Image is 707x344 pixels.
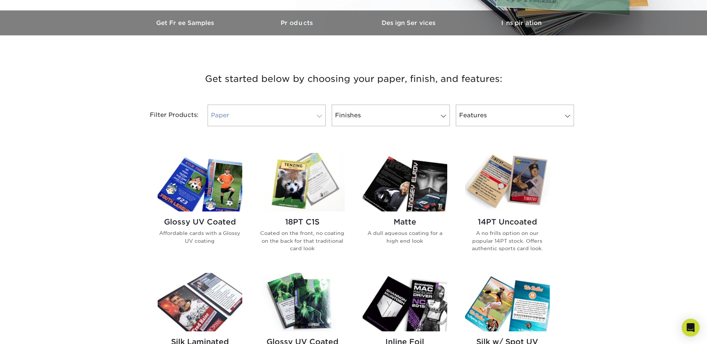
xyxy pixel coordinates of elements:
a: Get Free Samples [130,10,242,35]
a: Matte Trading Cards Matte A dull aqueous coating for a high end look [363,153,447,264]
h3: Get started below by choosing your paper, finish, and features: [136,62,572,96]
a: Glossy UV Coated Trading Cards Glossy UV Coated Affordable cards with a Glossy UV coating [158,153,242,264]
img: Glossy UV Coated Trading Cards [158,153,242,211]
a: Finishes [332,105,450,126]
img: Matte Trading Cards [363,153,447,211]
a: 18PT C1S Trading Cards 18PT C1S Coated on the front, no coating on the back for that traditional ... [260,153,345,264]
h3: Products [242,19,354,26]
h2: 18PT C1S [260,217,345,226]
p: Coated on the front, no coating on the back for that traditional card look [260,229,345,252]
h3: Design Services [354,19,465,26]
div: Open Intercom Messenger [682,319,700,337]
img: Silk Laminated Trading Cards [158,273,242,331]
h3: Get Free Samples [130,19,242,26]
a: Design Services [354,10,465,35]
img: Silk w/ Spot UV Trading Cards [465,273,550,331]
img: Inline Foil Trading Cards [363,273,447,331]
h2: Matte [363,217,447,226]
div: Filter Products: [130,105,205,126]
a: Paper [208,105,326,126]
a: Features [456,105,574,126]
a: 14PT Uncoated Trading Cards 14PT Uncoated A no frills option on our popular 14PT stock. Offers au... [465,153,550,264]
img: 18PT C1S Trading Cards [260,153,345,211]
a: Inspiration [465,10,577,35]
img: Glossy UV Coated w/ Inline Foil Trading Cards [260,273,345,331]
p: Affordable cards with a Glossy UV coating [158,229,242,245]
p: A no frills option on our popular 14PT stock. Offers authentic sports card look. [465,229,550,252]
img: 14PT Uncoated Trading Cards [465,153,550,211]
p: A dull aqueous coating for a high end look [363,229,447,245]
h2: Glossy UV Coated [158,217,242,226]
h2: 14PT Uncoated [465,217,550,226]
a: Products [242,10,354,35]
h3: Inspiration [465,19,577,26]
